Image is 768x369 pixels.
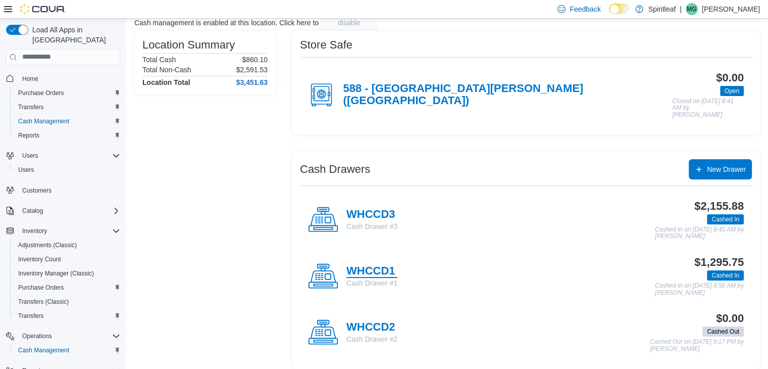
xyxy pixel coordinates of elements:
[14,344,73,356] a: Cash Management
[22,332,52,340] span: Operations
[10,86,124,100] button: Purchase Orders
[18,166,34,174] span: Users
[694,200,744,212] h3: $2,155.88
[716,312,744,325] h3: $0.00
[14,129,43,142] a: Reports
[711,215,739,224] span: Cashed In
[22,187,52,195] span: Customers
[18,72,120,85] span: Home
[702,327,744,337] span: Cashed Out
[10,163,124,177] button: Users
[2,204,124,218] button: Catalog
[142,39,235,51] h3: Location Summary
[14,239,81,251] a: Adjustments (Classic)
[18,73,42,85] a: Home
[22,227,47,235] span: Inventory
[22,152,38,160] span: Users
[14,267,120,280] span: Inventory Manager (Classic)
[680,3,682,15] p: |
[14,310,47,322] a: Transfers
[2,149,124,163] button: Users
[14,296,120,308] span: Transfers (Classic)
[18,346,69,354] span: Cash Management
[18,284,64,292] span: Purchase Orders
[10,295,124,309] button: Transfers (Classic)
[707,214,744,224] span: Cashed In
[18,184,120,197] span: Customers
[707,327,739,336] span: Cashed Out
[711,271,739,280] span: Cashed In
[343,82,672,108] h4: 588 - [GEOGRAPHIC_DATA][PERSON_NAME] ([GEOGRAPHIC_DATA])
[609,4,630,14] input: Dark Mode
[707,164,746,174] span: New Drawer
[650,339,744,352] p: Cashed Out on [DATE] 9:17 PM by [PERSON_NAME]
[338,18,360,28] span: disable
[14,101,47,113] a: Transfers
[2,329,124,343] button: Operations
[14,253,120,265] span: Inventory Count
[346,221,397,232] p: Cash Drawer #3
[14,267,98,280] a: Inventory Manager (Classic)
[18,330,56,342] button: Operations
[10,238,124,252] button: Adjustments (Classic)
[22,207,43,215] span: Catalog
[18,184,56,197] a: Customers
[10,114,124,128] button: Cash Management
[22,75,38,83] span: Home
[236,78,268,86] h4: $3,451.63
[18,89,64,97] span: Purchase Orders
[28,25,120,45] span: Load All Apps in [GEOGRAPHIC_DATA]
[14,87,120,99] span: Purchase Orders
[716,72,744,84] h3: $0.00
[142,78,190,86] h4: Location Total
[346,208,397,221] h4: WHCCD3
[346,278,397,288] p: Cash Drawer #1
[672,98,744,119] p: Closed on [DATE] 8:41 AM by [PERSON_NAME]
[18,117,69,125] span: Cash Management
[236,66,268,74] p: $2,591.53
[134,19,319,27] p: Cash management is enabled at this location. Click here to
[14,239,120,251] span: Adjustments (Classic)
[18,205,47,217] button: Catalog
[702,3,760,15] p: [PERSON_NAME]
[18,312,43,320] span: Transfers
[2,71,124,86] button: Home
[720,86,744,96] span: Open
[14,87,68,99] a: Purchase Orders
[18,269,94,278] span: Inventory Manager (Classic)
[14,129,120,142] span: Reports
[14,101,120,113] span: Transfers
[10,252,124,266] button: Inventory Count
[142,66,191,74] h6: Total Non-Cash
[14,282,120,294] span: Purchase Orders
[14,310,120,322] span: Transfers
[694,256,744,268] h3: $1,295.75
[20,4,66,14] img: Cova
[18,298,69,306] span: Transfers (Classic)
[725,86,739,96] span: Open
[14,253,65,265] a: Inventory Count
[10,309,124,323] button: Transfers
[14,115,73,127] a: Cash Management
[2,183,124,198] button: Customers
[18,103,43,111] span: Transfers
[689,159,752,179] button: New Drawer
[570,4,600,14] span: Feedback
[346,334,397,344] p: Cash Drawer #2
[687,3,696,15] span: MG
[655,283,744,296] p: Cashed In on [DATE] 8:50 AM by [PERSON_NAME]
[648,3,676,15] p: Spiritleaf
[655,226,744,240] p: Cashed In on [DATE] 8:45 AM by [PERSON_NAME]
[707,270,744,281] span: Cashed In
[14,282,68,294] a: Purchase Orders
[14,115,120,127] span: Cash Management
[18,131,39,140] span: Reports
[10,343,124,357] button: Cash Management
[10,128,124,143] button: Reports
[300,39,352,51] h3: Store Safe
[18,225,51,237] button: Inventory
[2,224,124,238] button: Inventory
[18,255,61,263] span: Inventory Count
[10,100,124,114] button: Transfers
[18,150,120,162] span: Users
